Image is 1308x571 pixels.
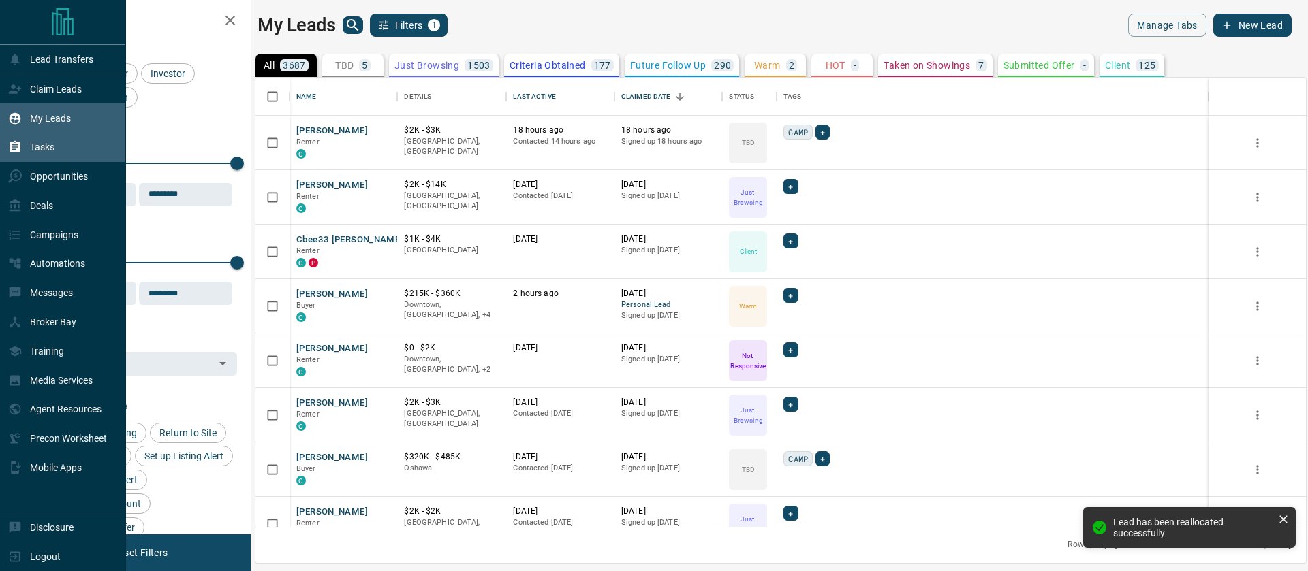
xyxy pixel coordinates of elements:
[1113,517,1273,538] div: Lead has been reallocated successfully
[513,451,607,463] p: [DATE]
[404,397,499,408] p: $2K - $3K
[621,506,715,517] p: [DATE]
[309,258,318,267] div: property.ca
[296,125,368,137] button: [PERSON_NAME]
[1138,61,1155,70] p: 125
[621,354,715,365] p: Signed up [DATE]
[104,541,176,564] button: Reset Filters
[826,61,845,70] p: HOT
[730,350,766,371] p: Not Responsive
[1213,14,1292,37] button: New Lead
[783,288,798,303] div: +
[730,514,766,534] p: Just Browsing
[296,506,368,519] button: [PERSON_NAME]
[513,179,607,191] p: [DATE]
[621,517,715,528] p: Signed up [DATE]
[44,14,237,30] h2: Filters
[788,125,808,139] span: CAMP
[513,408,607,419] p: Contacted [DATE]
[1247,405,1268,425] button: more
[404,354,499,375] p: North York, Toronto
[884,61,970,70] p: Taken on Showings
[155,427,221,438] span: Return to Site
[404,299,499,321] p: North York, Oshawa, Kitchener, Waterloo
[730,405,766,425] p: Just Browsing
[296,464,316,473] span: Buyer
[742,464,755,474] p: TBD
[296,137,320,146] span: Renter
[1247,242,1268,262] button: more
[296,288,368,301] button: [PERSON_NAME]
[783,506,798,521] div: +
[429,20,439,30] span: 1
[404,125,499,136] p: $2K - $3K
[1083,61,1086,70] p: -
[621,233,715,245] p: [DATE]
[754,61,781,70] p: Warm
[404,245,499,256] p: [GEOGRAPHIC_DATA]
[404,408,499,429] p: [GEOGRAPHIC_DATA], [GEOGRAPHIC_DATA]
[362,61,367,70] p: 5
[264,61,275,70] p: All
[296,78,317,116] div: Name
[296,342,368,355] button: [PERSON_NAME]
[343,16,363,34] button: search button
[788,452,808,466] span: CAMP
[296,246,320,255] span: Renter
[788,397,793,411] span: +
[404,506,499,517] p: $2K - $2K
[1128,14,1206,37] button: Manage Tabs
[506,78,614,116] div: Last Active
[722,78,777,116] div: Status
[335,61,354,70] p: TBD
[150,423,226,443] div: Return to Site
[739,301,757,311] p: Warm
[621,397,715,408] p: [DATE]
[296,312,306,322] div: condos.ca
[296,410,320,419] span: Renter
[783,78,801,116] div: Tags
[777,78,1209,116] div: Tags
[621,299,715,311] span: Personal Lead
[815,451,830,466] div: +
[404,517,499,538] p: [GEOGRAPHIC_DATA], [GEOGRAPHIC_DATA]
[621,451,715,463] p: [DATE]
[630,61,706,70] p: Future Follow Up
[621,245,715,256] p: Signed up [DATE]
[740,246,758,257] p: Client
[404,233,499,245] p: $1K - $4K
[296,301,316,310] span: Buyer
[296,149,306,159] div: condos.ca
[404,463,499,474] p: Oshawa
[788,506,793,520] span: +
[258,14,336,36] h1: My Leads
[404,78,431,116] div: Details
[296,192,320,201] span: Renter
[621,191,715,201] p: Signed up [DATE]
[394,61,459,70] p: Just Browsing
[621,179,715,191] p: [DATE]
[1247,296,1268,316] button: more
[510,61,586,70] p: Criteria Obtained
[513,125,607,136] p: 18 hours ago
[1105,61,1130,70] p: Client
[729,78,754,116] div: Status
[213,354,232,373] button: Open
[621,136,715,147] p: Signed up 18 hours ago
[135,446,233,466] div: Set up Listing Alert
[789,61,794,70] p: 2
[714,61,731,70] p: 290
[820,452,825,466] span: +
[670,87,689,106] button: Sort
[513,233,607,245] p: [DATE]
[621,310,715,321] p: Signed up [DATE]
[513,78,555,116] div: Last Active
[140,451,228,461] span: Set up Listing Alert
[788,180,793,193] span: +
[621,342,715,354] p: [DATE]
[296,476,306,485] div: condos.ca
[815,125,830,140] div: +
[783,397,798,412] div: +
[783,342,798,357] div: +
[296,179,368,192] button: [PERSON_NAME]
